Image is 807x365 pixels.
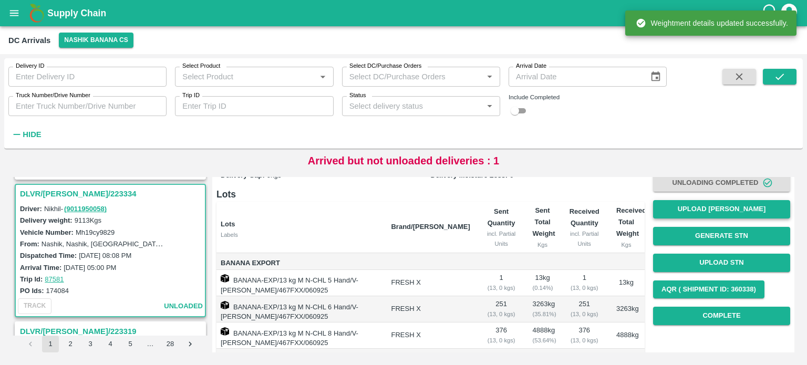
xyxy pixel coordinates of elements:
[533,309,553,319] div: ( 35.81 %)
[479,322,524,349] td: 376
[479,296,524,322] td: 251
[616,240,636,249] div: Kgs
[653,280,764,299] button: AQR ( Shipment Id: 360338)
[608,322,645,349] td: 4888 kg
[20,275,43,283] label: Trip Id:
[20,205,42,213] label: Driver:
[47,6,761,20] a: Supply Chain
[2,1,26,25] button: open drawer
[122,336,139,352] button: Go to page 5
[44,205,108,213] span: Nikhil -
[487,283,516,293] div: ( 13, 0 kgs)
[561,296,608,322] td: 251
[382,296,478,322] td: FRESH X
[216,270,382,296] td: BANANA-EXP/13 kg M N-CHL 5 Hand/V-[PERSON_NAME]/467FXX/060925
[608,296,645,322] td: 3263 kg
[46,287,69,295] label: 174084
[487,309,516,319] div: ( 13, 0 kgs)
[653,227,790,245] button: Generate STN
[570,207,599,227] b: Received Quantity
[8,96,167,116] input: Enter Truck Number/Drive Number
[175,96,333,116] input: Enter Trip ID
[561,270,608,296] td: 1
[221,171,265,179] label: Delivery Gap:
[45,275,64,283] a: 87581
[182,91,200,100] label: Trip ID
[76,228,115,236] label: Mh19cy9829
[20,228,74,236] label: Vehicle Number:
[20,325,204,338] h3: DLVR/[PERSON_NAME]/223319
[221,274,229,283] img: box
[653,174,790,192] button: Unloading Completed
[20,187,204,201] h3: DLVR/[PERSON_NAME]/223334
[483,99,496,113] button: Open
[182,336,199,352] button: Go to next page
[16,62,44,70] label: Delivery ID
[608,270,645,296] td: 13 kg
[653,254,790,272] button: Upload STN
[524,296,561,322] td: 3263 kg
[533,283,553,293] div: ( 0.14 %)
[42,239,312,248] label: Nashik, Nashik, [GEOGRAPHIC_DATA], [GEOGRAPHIC_DATA], [GEOGRAPHIC_DATA]
[102,336,119,352] button: Go to page 4
[221,230,382,239] div: Labels
[216,296,382,322] td: BANANA-EXP/13 kg M N-CHL 6 Hand/V-[PERSON_NAME]/467FXX/060925
[487,229,516,248] div: incl. Partial Units
[431,171,508,179] label: Delivery Moisture Loss:
[570,229,599,248] div: incl. Partial Units
[42,336,59,352] button: page 1
[216,322,382,349] td: BANANA-EXP/13 kg M N-CHL 8 Hand/V-[PERSON_NAME]/467FXX/060925
[82,336,99,352] button: Go to page 3
[761,4,780,23] div: customer-support
[653,200,790,218] button: Upload [PERSON_NAME]
[345,99,480,113] input: Select delivery status
[20,240,39,248] label: From:
[20,264,61,272] label: Arrival Time:
[26,3,47,24] img: logo
[64,264,116,272] label: [DATE] 05:00 PM
[570,309,599,319] div: ( 13, 0 kgs)
[23,130,41,139] strong: Hide
[8,34,50,47] div: DC Arrivals
[20,287,44,295] label: PO Ids:
[221,327,229,336] img: box
[178,70,313,84] input: Select Product
[16,91,90,100] label: Truck Number/Drive Number
[479,270,524,296] td: 1
[570,283,599,293] div: ( 13, 0 kgs)
[524,322,561,349] td: 4888 kg
[64,205,107,213] a: (9011950058)
[20,216,73,224] label: Delivery weight:
[533,336,553,345] div: ( 53.64 %)
[509,67,642,87] input: Arrival Date
[382,270,478,296] td: FRESH X
[164,300,203,312] span: unloaded
[483,70,496,84] button: Open
[162,336,179,352] button: Go to page 28
[509,92,667,102] div: Include Completed
[142,339,159,349] div: …
[79,252,131,259] label: [DATE] 08:08 PM
[8,67,167,87] input: Enter Delivery ID
[62,336,79,352] button: Go to page 2
[780,2,799,24] div: account of current user
[533,240,553,249] div: Kgs
[8,126,44,143] button: Hide
[488,207,515,227] b: Sent Quantity
[221,301,229,309] img: box
[653,307,790,325] button: Complete
[20,336,200,352] nav: pagination navigation
[616,206,646,238] b: Received Total Weight
[267,171,281,179] span: 0 kgs
[75,216,101,224] label: 9113 Kgs
[382,322,478,349] td: FRESH X
[221,257,382,269] span: Banana Export
[221,220,235,228] b: Lots
[636,14,788,33] div: Weightment details updated successfully.
[561,322,608,349] td: 376
[646,67,666,87] button: Choose date
[308,153,500,169] p: Arrived but not unloaded deliveries : 1
[570,336,599,345] div: ( 13, 0 kgs)
[20,252,77,259] label: Dispatched Time:
[533,206,555,238] b: Sent Total Weight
